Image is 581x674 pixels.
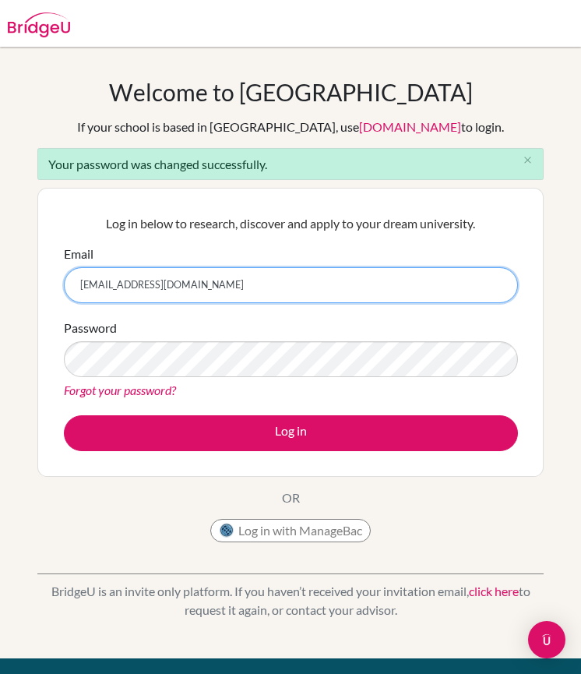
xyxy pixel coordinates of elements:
[528,621,565,658] div: Open Intercom Messenger
[282,489,300,507] p: OR
[109,78,473,106] h1: Welcome to [GEOGRAPHIC_DATA]
[8,12,70,37] img: Bridge-U
[77,118,504,136] div: If your school is based in [GEOGRAPHIC_DATA], use to login.
[64,319,117,337] label: Password
[522,154,533,166] i: close
[64,415,518,451] button: Log in
[359,119,461,134] a: [DOMAIN_NAME]
[64,245,93,263] label: Email
[64,214,518,233] p: Log in below to research, discover and apply to your dream university.
[512,149,543,172] button: Close
[37,148,544,180] div: Your password was changed successfully.
[37,582,544,619] p: BridgeU is an invite only platform. If you haven’t received your invitation email, to request it ...
[210,519,371,542] button: Log in with ManageBac
[469,584,519,598] a: click here
[64,383,176,397] a: Forgot your password?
